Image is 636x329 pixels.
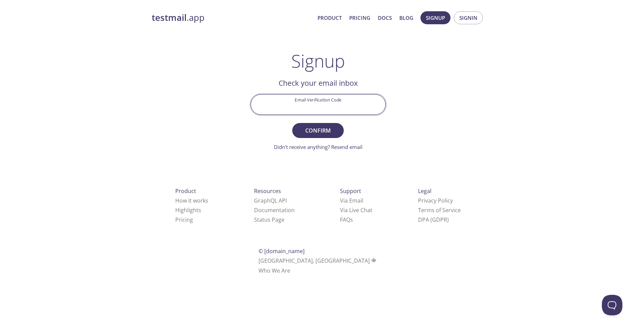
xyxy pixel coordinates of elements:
[274,143,363,150] a: Didn't receive anything? Resend email
[317,13,342,22] a: Product
[340,216,353,223] a: FAQ
[300,126,336,135] span: Confirm
[378,13,392,22] a: Docs
[152,12,312,24] a: testmail.app
[418,187,431,195] span: Legal
[254,206,295,214] a: Documentation
[254,216,284,223] a: Status Page
[254,197,287,204] a: GraphQL API
[258,267,290,274] a: Who We Are
[602,295,622,315] iframe: Help Scout Beacon - Open
[152,12,187,24] strong: testmail
[349,13,370,22] a: Pricing
[399,13,413,22] a: Blog
[251,77,386,89] h2: Check your email inbox
[340,187,361,195] span: Support
[175,206,201,214] a: Highlights
[340,197,363,204] a: Via Email
[459,13,477,22] span: Signin
[175,187,196,195] span: Product
[175,197,208,204] a: How it works
[258,247,305,255] span: © [DOMAIN_NAME]
[418,216,449,223] a: DPA (GDPR)
[418,206,461,214] a: Terms of Service
[258,257,378,264] span: [GEOGRAPHIC_DATA], [GEOGRAPHIC_DATA]
[426,13,445,22] span: Signup
[454,11,483,24] button: Signin
[420,11,450,24] button: Signup
[254,187,281,195] span: Resources
[340,206,372,214] a: Via Live Chat
[292,123,343,138] button: Confirm
[291,51,345,71] h1: Signup
[418,197,453,204] a: Privacy Policy
[350,216,353,223] span: s
[175,216,193,223] a: Pricing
